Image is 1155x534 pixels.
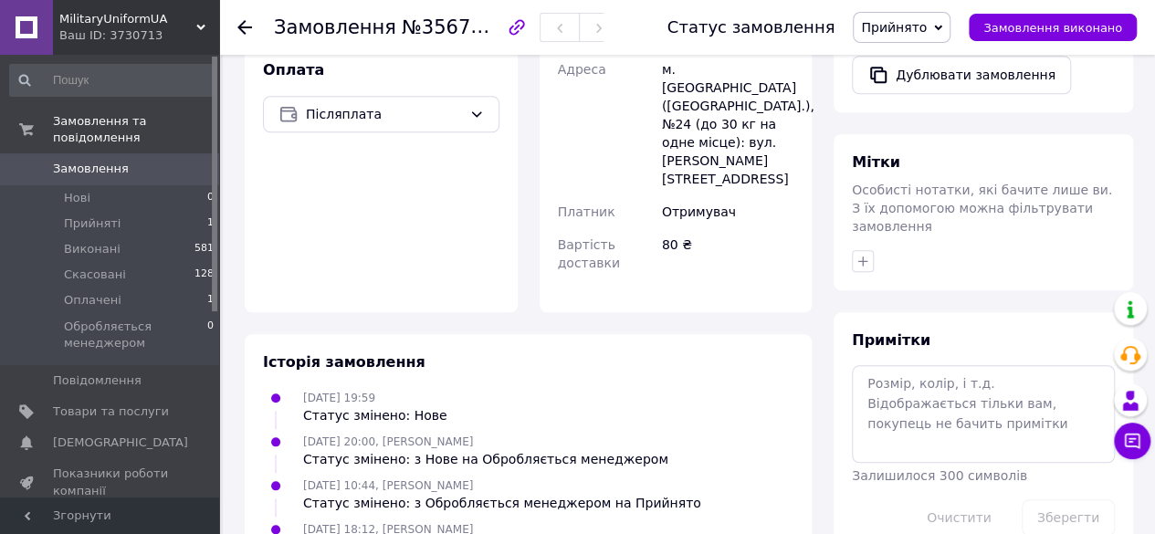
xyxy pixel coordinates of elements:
[64,241,121,257] span: Виконані
[53,372,142,389] span: Повідомлення
[861,20,927,35] span: Прийнято
[53,466,169,498] span: Показники роботи компанії
[207,292,214,309] span: 1
[983,21,1122,35] span: Замовлення виконано
[207,215,214,232] span: 1
[969,14,1137,41] button: Замовлення виконано
[402,16,531,38] span: №356773842
[194,241,214,257] span: 581
[59,11,196,27] span: MilitaryUniformUA
[303,406,447,424] div: Статус змінено: Нове
[558,237,620,270] span: Вартість доставки
[53,435,188,451] span: [DEMOGRAPHIC_DATA]
[274,16,396,38] span: Замовлення
[9,64,215,97] input: Пошук
[303,435,473,448] span: [DATE] 20:00, [PERSON_NAME]
[658,228,797,279] div: 80 ₴
[263,61,324,79] span: Оплата
[852,56,1071,94] button: Дублювати замовлення
[558,204,615,219] span: Платник
[306,104,462,124] span: Післяплата
[237,18,252,37] div: Повернутися назад
[658,195,797,228] div: Отримувач
[852,331,930,349] span: Примітки
[64,215,121,232] span: Прийняті
[852,183,1112,234] span: Особисті нотатки, які бачите лише ви. З їх допомогою можна фільтрувати замовлення
[667,18,835,37] div: Статус замовлення
[263,353,425,371] span: Історія замовлення
[303,450,668,468] div: Статус змінено: з Нове на Обробляється менеджером
[64,319,207,351] span: Обробляється менеджером
[207,190,214,206] span: 0
[53,161,129,177] span: Замовлення
[64,190,90,206] span: Нові
[303,479,473,492] span: [DATE] 10:44, [PERSON_NAME]
[303,494,701,512] div: Статус змінено: з Обробляється менеджером на Прийнято
[1114,423,1150,459] button: Чат з покупцем
[658,53,797,195] div: м. [GEOGRAPHIC_DATA] ([GEOGRAPHIC_DATA].), №24 (до 30 кг на одне місце): вул. [PERSON_NAME][STREE...
[64,292,121,309] span: Оплачені
[207,319,214,351] span: 0
[64,267,126,283] span: Скасовані
[53,403,169,420] span: Товари та послуги
[852,153,900,171] span: Мітки
[852,468,1027,483] span: Залишилося 300 символів
[59,27,219,44] div: Ваш ID: 3730713
[53,113,219,146] span: Замовлення та повідомлення
[558,62,606,77] span: Адреса
[303,392,375,404] span: [DATE] 19:59
[194,267,214,283] span: 128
